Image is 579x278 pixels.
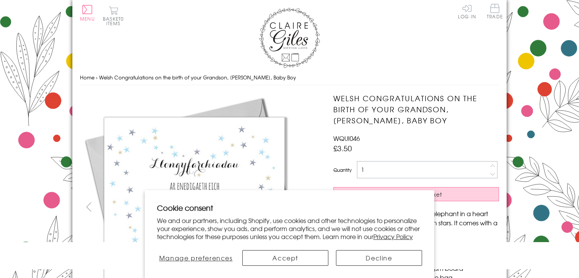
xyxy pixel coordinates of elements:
[458,4,476,19] a: Log In
[96,74,98,81] span: ›
[373,232,413,241] a: Privacy Policy
[80,198,97,215] button: prev
[80,74,94,81] a: Home
[487,4,503,20] a: Trade
[333,166,352,173] label: Quantity
[106,15,124,27] span: 0 items
[80,70,499,86] nav: breadcrumbs
[99,74,296,81] span: Welsh Congratulations on the birth of your Grandson, [PERSON_NAME], Baby Boy
[103,6,124,26] button: Basket0 items
[333,187,499,201] button: Add to Basket
[80,15,95,22] span: Menu
[333,143,352,154] span: £3.50
[157,202,422,213] h2: Cookie consent
[259,8,320,68] img: Claire Giles Greetings Cards
[333,93,499,126] h1: Welsh Congratulations on the birth of your Grandson, [PERSON_NAME], Baby Boy
[80,5,95,21] button: Menu
[487,4,503,19] span: Trade
[333,134,360,143] span: WQUI046
[157,217,422,240] p: We and our partners, including Shopify, use cookies and other technologies to personalize your ex...
[336,250,422,266] button: Decline
[157,250,235,266] button: Manage preferences
[159,253,233,262] span: Manage preferences
[242,250,328,266] button: Accept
